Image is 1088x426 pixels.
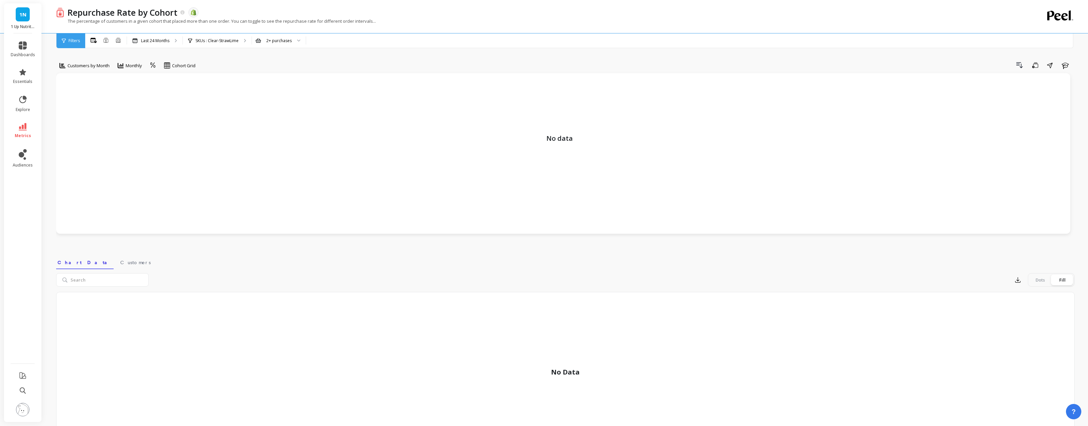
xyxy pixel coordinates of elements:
[195,38,239,43] p: SKUs : Clear-StrawLime
[16,107,30,112] span: explore
[56,7,64,17] img: header icon
[13,79,32,84] span: essentials
[69,38,80,43] span: Filters
[56,18,376,24] p: The percentage of customers in a given cohort that placed more than one order. You can toggle to ...
[190,9,196,15] img: api.shopify.svg
[19,11,26,18] span: 1N
[1051,275,1073,285] div: Fill
[67,7,177,18] p: Repurchase Rate by Cohort
[11,52,35,58] span: dashboards
[172,63,195,69] span: Cohort Grid
[56,273,149,287] input: Search
[126,63,142,69] span: Monthly
[57,259,112,266] span: Chart Data
[67,63,110,69] span: Customers by Month
[11,24,35,29] p: 1 Up Nutrition
[551,367,580,377] p: No Data
[546,80,573,220] p: No data
[1029,275,1051,285] div: Dots
[15,133,31,138] span: metrics
[141,38,169,43] p: Last 24 Months
[13,163,33,168] span: audiences
[120,259,151,266] span: Customers
[56,254,1075,269] nav: Tabs
[16,403,29,416] img: profile picture
[266,37,292,44] div: 2+ purchases
[1066,404,1081,419] button: ?
[1072,407,1076,416] span: ?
